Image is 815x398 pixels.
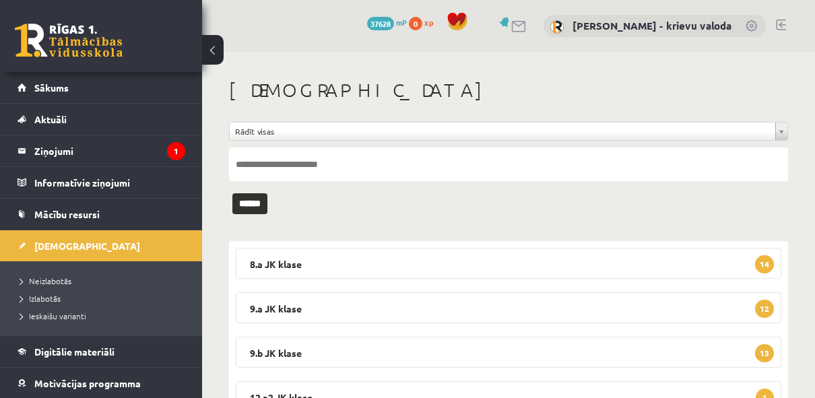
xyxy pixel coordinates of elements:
[396,17,407,28] span: mP
[235,123,770,140] span: Rādīt visas
[15,24,123,57] a: Rīgas 1. Tālmācības vidusskola
[229,79,788,102] h1: [DEMOGRAPHIC_DATA]
[20,310,86,321] span: Ieskaišu varianti
[34,113,67,125] span: Aktuāli
[230,123,787,140] a: Rādīt visas
[755,255,774,273] span: 14
[409,17,440,28] a: 0 xp
[573,19,731,32] a: [PERSON_NAME] - krievu valoda
[236,248,781,279] legend: 8.a JK klase
[18,199,185,230] a: Mācību resursi
[34,81,69,94] span: Sākums
[367,17,394,30] span: 37628
[236,337,781,368] legend: 9.b JK klase
[34,167,185,198] legend: Informatīvie ziņojumi
[20,293,61,304] span: Izlabotās
[367,17,407,28] a: 37628 mP
[34,135,185,166] legend: Ziņojumi
[755,344,774,362] span: 13
[550,20,564,34] img: Ludmila Ziediņa - krievu valoda
[755,300,774,318] span: 12
[34,240,140,252] span: [DEMOGRAPHIC_DATA]
[18,104,185,135] a: Aktuāli
[20,275,189,287] a: Neizlabotās
[18,135,185,166] a: Ziņojumi1
[409,17,422,30] span: 0
[18,336,185,367] a: Digitālie materiāli
[236,292,781,323] legend: 9.a JK klase
[167,142,185,160] i: 1
[18,230,185,261] a: [DEMOGRAPHIC_DATA]
[424,17,433,28] span: xp
[34,345,115,358] span: Digitālie materiāli
[18,167,185,198] a: Informatīvie ziņojumi
[34,377,141,389] span: Motivācijas programma
[18,72,185,103] a: Sākums
[20,275,71,286] span: Neizlabotās
[20,292,189,304] a: Izlabotās
[20,310,189,322] a: Ieskaišu varianti
[34,208,100,220] span: Mācību resursi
